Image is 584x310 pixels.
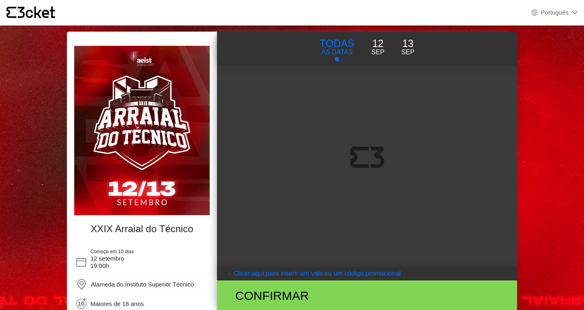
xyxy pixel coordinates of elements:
[320,47,354,57] p: AS DATAS
[90,255,124,269] span: 12 setembro 19:00h
[91,281,194,288] span: Alameda do Instituto Superior Técnico
[233,270,401,277] coupontext: Clicar aqui para inserir um vale ou um código promocional
[78,300,87,309] span: 16
[90,249,134,254] span: Começa em 10 dias
[363,36,393,58] button: 12 Sep
[225,269,232,278] arrow: →
[90,300,144,308] span: Maiores de 16 anos
[371,36,384,51] p: 12
[82,297,87,301] span: +
[74,46,210,215] img: e49d6b16d0b2489fbe161f82f243c176.webp
[229,286,413,305] div: Confirmar
[217,267,517,280] button: → Clicar aqui para inserir um vale ou um código promocional
[78,223,206,235] h4: XXIX Arraial do Técnico
[401,36,414,51] p: 13
[371,47,384,57] p: Sep
[6,7,16,18] g: {' '}
[320,36,354,51] p: TODAS
[401,47,414,57] p: Sep
[393,36,423,58] button: 13 Sep
[311,36,363,62] button: TODAS AS DATAS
